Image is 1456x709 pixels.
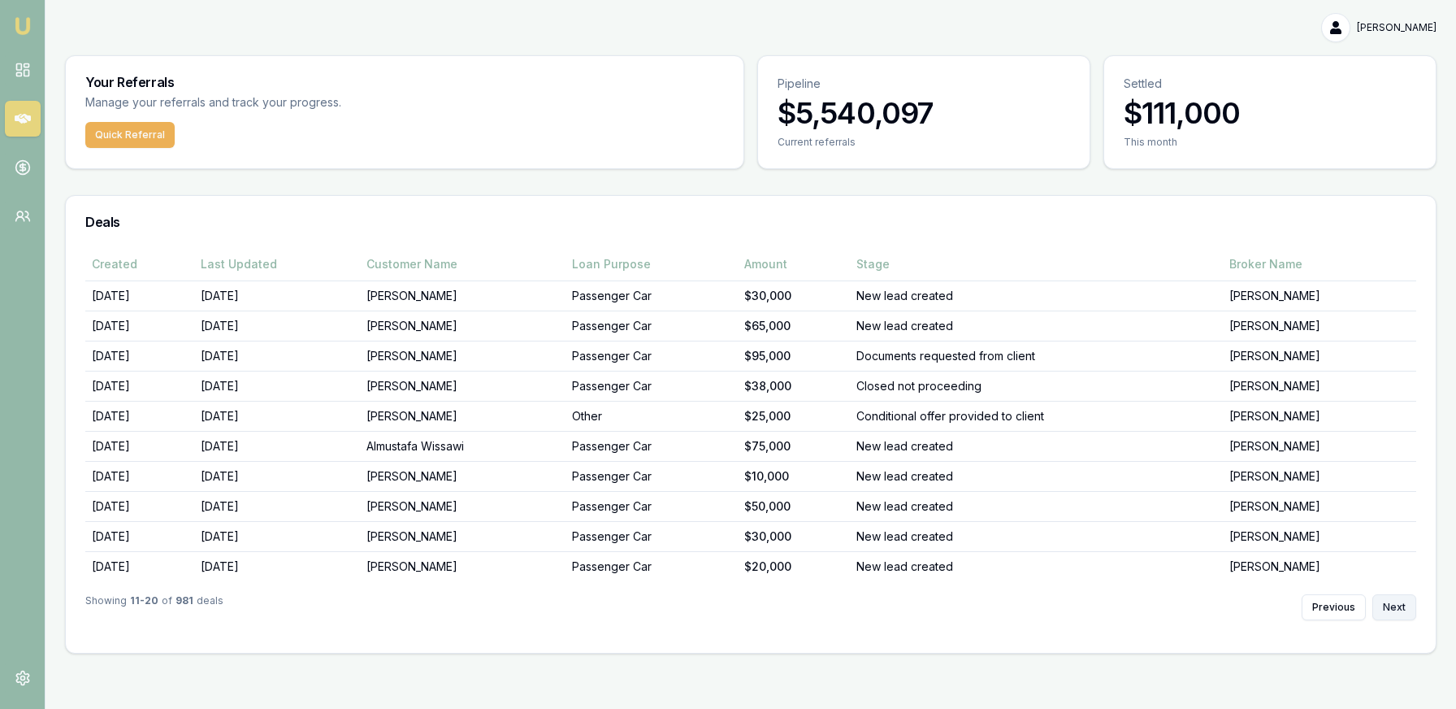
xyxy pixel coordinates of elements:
img: emu-icon-u.png [13,16,32,36]
td: [PERSON_NAME] [360,311,565,341]
div: Created [92,256,188,272]
td: [DATE] [85,311,194,341]
td: [DATE] [194,551,361,581]
td: [PERSON_NAME] [1223,491,1416,521]
td: [PERSON_NAME] [1223,461,1416,491]
div: Showing of deals [85,594,223,620]
button: Next [1372,594,1416,620]
td: [DATE] [194,341,361,371]
td: [PERSON_NAME] [1223,521,1416,551]
td: [DATE] [85,371,194,401]
td: [DATE] [85,461,194,491]
div: Amount [744,256,843,272]
td: New lead created [850,461,1223,491]
td: [PERSON_NAME] [360,521,565,551]
div: Last Updated [201,256,354,272]
td: [DATE] [194,401,361,431]
div: Customer Name [366,256,559,272]
button: Previous [1302,594,1366,620]
div: $20,000 [744,559,843,575]
td: [PERSON_NAME] [360,341,565,371]
span: [PERSON_NAME] [1357,21,1436,34]
td: [DATE] [194,521,361,551]
td: [PERSON_NAME] [360,401,565,431]
td: [DATE] [85,401,194,431]
td: [DATE] [194,491,361,521]
td: [DATE] [85,431,194,461]
strong: 11 - 20 [130,594,158,620]
td: [DATE] [85,281,194,311]
td: [DATE] [85,341,194,371]
td: [PERSON_NAME] [1223,431,1416,461]
td: New lead created [850,311,1223,341]
td: [DATE] [85,491,194,521]
div: Broker Name [1229,256,1410,272]
div: Loan Purpose [572,256,731,272]
td: New lead created [850,281,1223,311]
td: Other [565,401,738,431]
strong: 981 [175,594,193,620]
div: $65,000 [744,318,843,334]
td: [DATE] [85,521,194,551]
div: $30,000 [744,528,843,545]
td: [PERSON_NAME] [360,371,565,401]
td: [PERSON_NAME] [1223,401,1416,431]
td: [PERSON_NAME] [360,281,565,311]
td: Passenger Car [565,281,738,311]
p: Settled [1124,76,1416,92]
td: Documents requested from client [850,341,1223,371]
button: Quick Referral [85,122,175,148]
td: [PERSON_NAME] [360,551,565,581]
td: [PERSON_NAME] [1223,311,1416,341]
td: Passenger Car [565,491,738,521]
td: [DATE] [194,281,361,311]
td: [DATE] [194,431,361,461]
div: This month [1124,136,1416,149]
td: Passenger Car [565,311,738,341]
div: $75,000 [744,438,843,455]
td: [PERSON_NAME] [1223,341,1416,371]
td: Conditional offer provided to client [850,401,1223,431]
td: Passenger Car [565,521,738,551]
td: Passenger Car [565,431,738,461]
td: [PERSON_NAME] [360,491,565,521]
td: [PERSON_NAME] [360,461,565,491]
div: $95,000 [744,348,843,364]
td: [DATE] [194,311,361,341]
div: $10,000 [744,468,843,485]
td: [PERSON_NAME] [1223,371,1416,401]
td: [PERSON_NAME] [1223,281,1416,311]
div: Stage [856,256,1216,272]
td: Passenger Car [565,551,738,581]
p: Manage your referrals and track your progress. [85,94,501,112]
td: New lead created [850,431,1223,461]
td: [DATE] [85,551,194,581]
div: $25,000 [744,408,843,424]
td: Closed not proceeding [850,371,1223,401]
td: New lead created [850,551,1223,581]
td: Passenger Car [565,371,738,401]
td: New lead created [850,491,1223,521]
td: [DATE] [194,461,361,491]
td: Passenger Car [565,341,738,371]
td: [PERSON_NAME] [1223,551,1416,581]
h3: $111,000 [1124,97,1416,129]
p: Pipeline [778,76,1070,92]
td: [DATE] [194,371,361,401]
div: Current referrals [778,136,1070,149]
h3: $5,540,097 [778,97,1070,129]
div: $30,000 [744,288,843,304]
div: $38,000 [744,378,843,394]
h3: Deals [85,215,1416,228]
td: Almustafa Wissawi [360,431,565,461]
h3: Your Referrals [85,76,724,89]
td: New lead created [850,521,1223,551]
div: $50,000 [744,498,843,515]
td: Passenger Car [565,461,738,491]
